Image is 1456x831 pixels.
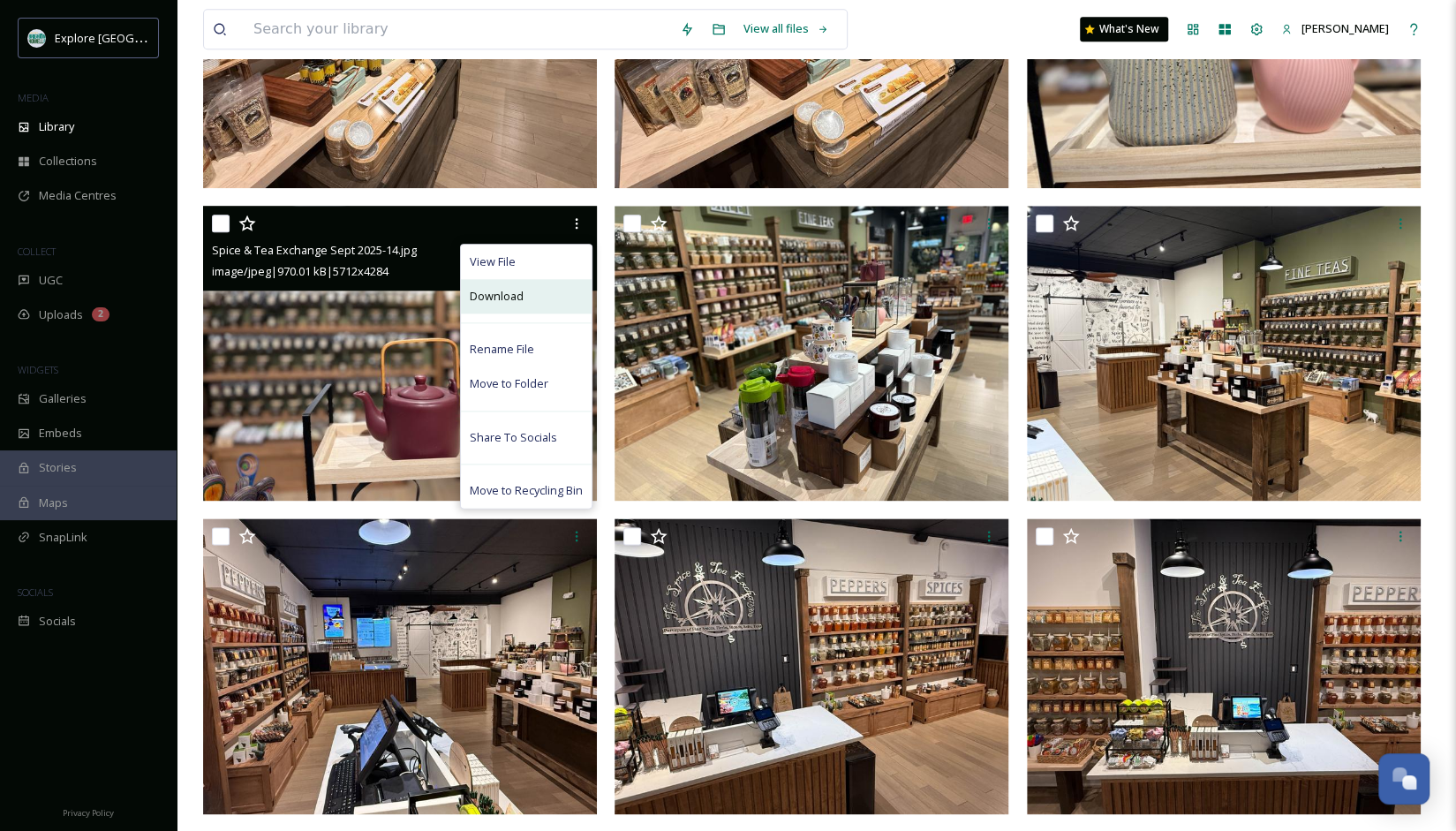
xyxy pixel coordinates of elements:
[470,429,557,446] span: Share To Socials
[55,29,298,46] span: Explore [GEOGRAPHIC_DATA][PERSON_NAME]
[203,206,597,502] img: Spice & Tea Exchange Sept 2025-14.jpg
[470,288,524,305] span: Download
[245,10,671,49] input: Search your library
[39,390,87,407] span: Galleries
[1027,518,1421,814] img: Spice & Tea Exchange Sept 2025-9.jpg
[212,263,389,279] span: image/jpeg | 970.01 kB | 5712 x 4284
[1272,11,1398,46] a: [PERSON_NAME]
[1080,17,1168,42] a: What's New
[63,801,114,822] a: Privacy Policy
[615,518,1008,814] img: Spice & Tea Exchange Sept 2025-10.jpg
[18,245,56,258] span: COLLECT
[470,253,516,270] span: View File
[28,29,46,47] img: 67e7af72-b6c8-455a-acf8-98e6fe1b68aa.avif
[1378,753,1430,805] button: Open Chat
[39,613,76,630] span: Socials
[18,91,49,104] span: MEDIA
[470,482,583,499] span: Move to Recycling Bin
[39,529,87,546] span: SnapLink
[1301,20,1389,36] span: [PERSON_NAME]
[470,341,534,358] span: Rename File
[39,495,68,511] span: Maps
[39,118,74,135] span: Library
[615,206,1008,502] img: Spice & Tea Exchange Sept 2025-13.jpg
[1027,206,1421,502] img: Spice & Tea Exchange Sept 2025-12.jpg
[735,11,838,46] a: View all files
[63,807,114,819] span: Privacy Policy
[39,187,117,204] span: Media Centres
[203,518,597,814] img: Spice & Tea Exchange Sept 2025-11.jpg
[212,242,417,258] span: Spice & Tea Exchange Sept 2025-14.jpg
[39,425,82,442] span: Embeds
[39,459,77,476] span: Stories
[18,363,58,376] span: WIDGETS
[39,272,63,289] span: UGC
[39,153,97,170] span: Collections
[18,585,53,599] span: SOCIALS
[470,375,548,392] span: Move to Folder
[39,306,83,323] span: Uploads
[92,307,109,321] div: 2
